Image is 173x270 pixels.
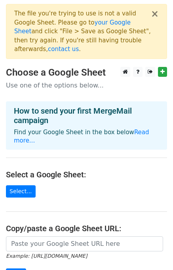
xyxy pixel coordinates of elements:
h4: Copy/paste a Google Sheet URL: [6,224,167,233]
button: × [151,9,159,19]
div: The file you're trying to use is not a valid Google Sheet. Please go to and click "File > Save as... [14,9,151,54]
small: Example: [URL][DOMAIN_NAME] [6,253,87,259]
a: Select... [6,185,36,198]
input: Paste your Google Sheet URL here [6,236,163,251]
a: contact us [48,46,79,53]
a: your Google Sheet [14,19,131,35]
h4: Select a Google Sheet: [6,170,167,179]
p: Use one of the options below... [6,81,167,89]
h4: How to send your first MergeMail campaign [14,106,159,125]
a: Read more... [14,129,149,144]
h3: Choose a Google Sheet [6,67,167,78]
p: Find your Google Sheet in the box below [14,128,159,145]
